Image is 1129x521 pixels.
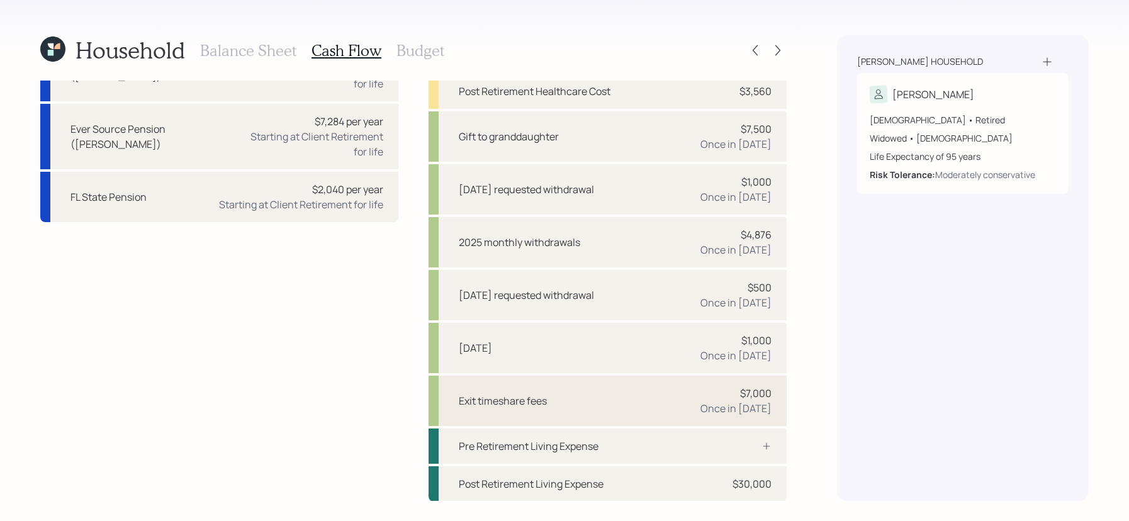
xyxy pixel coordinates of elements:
div: 2025 monthly withdrawals [459,235,580,250]
h3: Budget [396,42,444,60]
div: Starting at Client Retirement for life [242,129,383,159]
div: [PERSON_NAME] household [857,55,983,68]
div: Pre Retirement Living Expense [459,439,598,454]
div: Starting at Client Retirement for life [219,197,383,212]
div: Once in [DATE] [700,401,772,416]
div: $30,000 [733,476,772,491]
div: $7,284 per year [315,114,383,129]
div: $2,040 per year [312,182,383,197]
h3: Cash Flow [312,42,381,60]
b: Risk Tolerance: [870,169,935,181]
h1: Household [76,36,185,64]
div: Once in [DATE] [700,348,772,363]
div: FL State Pension [70,189,147,204]
div: $1,000 [741,174,772,189]
div: Once in [DATE] [700,242,772,257]
div: Widowed • [DEMOGRAPHIC_DATA] [870,132,1056,145]
div: Post Retirement Healthcare Cost [459,84,610,99]
div: Post Retirement Living Expense [459,476,604,491]
div: Once in [DATE] [700,295,772,310]
h3: Balance Sheet [200,42,296,60]
div: [DATE] requested withdrawal [459,182,594,197]
div: Ever Source Pension ([PERSON_NAME]) [70,121,232,152]
div: Gift to granddaughter [459,129,559,144]
div: [DEMOGRAPHIC_DATA] • Retired [870,113,1056,126]
div: $1,000 [741,333,772,348]
div: Once in [DATE] [700,137,772,152]
div: $500 [748,280,772,295]
div: $4,876 [741,227,772,242]
div: Exit timeshare fees [459,393,547,408]
div: Life Expectancy of 95 years [870,150,1056,163]
div: [DATE] requested withdrawal [459,288,594,303]
div: [DATE] [459,340,492,356]
div: $7,500 [741,121,772,137]
div: Moderately conservative [935,168,1035,181]
div: $7,000 [740,386,772,401]
div: Once in [DATE] [700,189,772,204]
div: [PERSON_NAME] [892,87,974,102]
div: $3,560 [739,84,772,99]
